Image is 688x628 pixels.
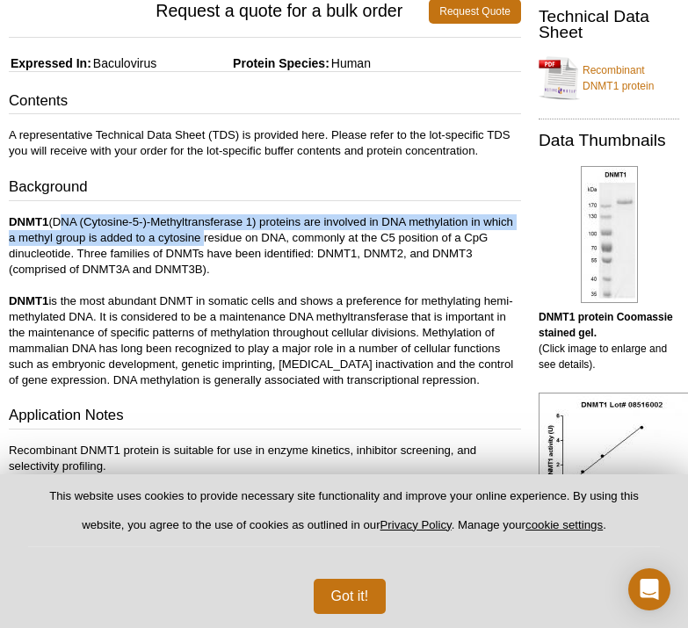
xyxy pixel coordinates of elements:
span: Protein Species: [160,56,330,70]
strong: DNMT1 [9,294,48,307]
h2: Technical Data Sheet [539,9,679,40]
h3: Application Notes [9,405,521,429]
strong: DNMT1 [9,215,48,228]
div: Open Intercom Messenger [628,568,670,610]
p: Recombinant DNMT1 protein is suitable for use in enzyme kinetics, inhibitor screening, and select... [9,443,521,569]
h3: Contents [9,90,521,115]
h3: Background [9,177,521,201]
a: Recombinant DNMT1 protein [539,52,679,105]
span: Expressed In: [9,56,91,70]
button: cookie settings [525,518,603,531]
img: DNMT1 protein Coomassie gel [581,166,638,303]
p: A representative Technical Data Sheet (TDS) is provided here. Please refer to the lot-specific TD... [9,127,521,159]
span: Human [330,56,371,70]
p: (Click image to enlarge and see details). [539,309,679,372]
a: Privacy Policy [380,518,452,531]
h2: Data Thumbnails [539,133,679,148]
span: Baculovirus [91,56,156,70]
b: DNMT1 protein Coomassie stained gel. [539,311,673,339]
p: This website uses cookies to provide necessary site functionality and improve your online experie... [28,488,660,547]
button: Got it! [314,579,387,614]
p: (DNA (Cytosine-5-)-Methyltransferase 1) proteins are involved in DNA methylation in which a methy... [9,214,521,388]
